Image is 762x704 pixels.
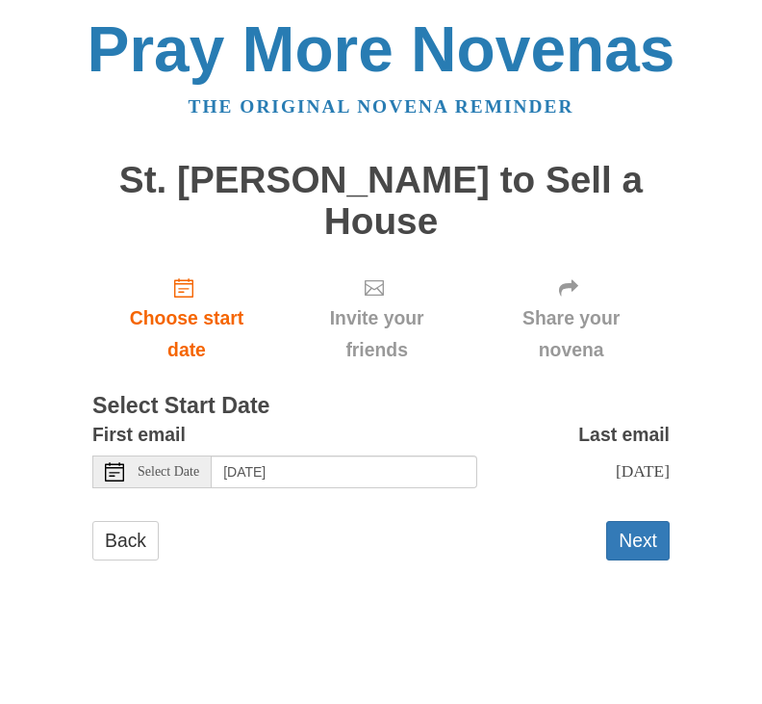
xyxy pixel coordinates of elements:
span: Select Date [138,465,199,479]
a: Choose start date [92,261,281,376]
a: The original novena reminder [189,96,574,117]
label: First email [92,419,186,451]
label: Last email [578,419,670,451]
h1: St. [PERSON_NAME] to Sell a House [92,160,670,242]
span: Choose start date [112,302,262,366]
a: Back [92,521,159,561]
h3: Select Start Date [92,394,670,419]
button: Next [606,521,670,561]
span: Invite your friends [300,302,453,366]
a: Pray More Novenas [88,13,675,85]
span: [DATE] [616,461,670,481]
span: Share your novena [492,302,650,366]
div: Click "Next" to confirm your start date first. [281,261,472,376]
div: Click "Next" to confirm your start date first. [472,261,670,376]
